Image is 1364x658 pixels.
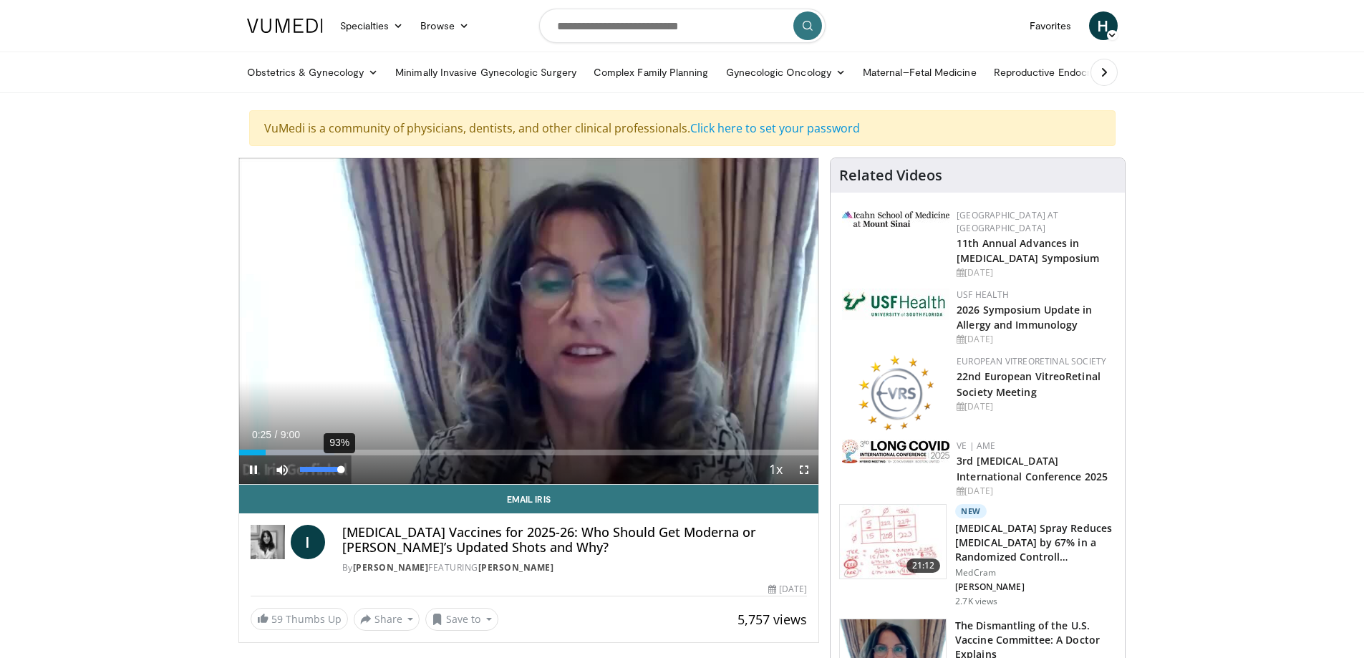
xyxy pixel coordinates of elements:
a: Email Iris [239,485,819,513]
a: Obstetrics & Gynecology [238,58,387,87]
h3: [MEDICAL_DATA] Spray Reduces [MEDICAL_DATA] by 67% in a Randomized Controll… [955,521,1116,564]
div: [DATE] [768,583,807,596]
a: VE | AME [957,440,995,452]
div: By FEATURING [342,561,808,574]
button: Pause [239,455,268,484]
button: Save to [425,608,498,631]
video-js: Video Player [239,158,819,485]
h4: Related Videos [839,167,942,184]
span: 9:00 [281,429,300,440]
a: [PERSON_NAME] [353,561,429,574]
a: Browse [412,11,478,40]
input: Search topics, interventions [539,9,826,43]
div: [DATE] [957,400,1113,413]
a: USF Health [957,289,1009,301]
h4: [MEDICAL_DATA] Vaccines for 2025-26: Who Should Get Moderna or [PERSON_NAME]’s Updated Shots and ... [342,525,808,556]
a: 3rd [MEDICAL_DATA] International Conference 2025 [957,454,1108,483]
a: Click here to set your password [690,120,860,136]
div: Volume Level [300,467,341,472]
span: 0:25 [252,429,271,440]
a: Gynecologic Oncology [717,58,854,87]
button: Playback Rate [761,455,790,484]
a: Minimally Invasive Gynecologic Surgery [387,58,585,87]
img: VuMedi Logo [247,19,323,33]
a: Specialties [332,11,412,40]
a: I [291,525,325,559]
span: 21:12 [906,558,941,573]
div: [DATE] [957,485,1113,498]
a: Favorites [1021,11,1080,40]
img: Dr. Iris Gorfinkel [251,525,285,559]
a: Complex Family Planning [585,58,717,87]
a: 59 Thumbs Up [251,608,348,630]
div: Progress Bar [239,450,819,455]
p: New [955,504,987,518]
a: Maternal–Fetal Medicine [854,58,985,87]
p: 2.7K views [955,596,997,607]
button: Fullscreen [790,455,818,484]
span: 5,757 views [737,611,807,628]
img: a2792a71-925c-4fc2-b8ef-8d1b21aec2f7.png.150x105_q85_autocrop_double_scale_upscale_version-0.2.jpg [842,440,949,463]
a: H [1089,11,1118,40]
a: Reproductive Endocrinology & [MEDICAL_DATA] [985,58,1225,87]
a: [PERSON_NAME] [478,561,554,574]
a: 22nd European VitreoRetinal Society Meeting [957,369,1101,398]
img: ee0f788f-b72d-444d-91fc-556bb330ec4c.png.150x105_q85_autocrop_double_scale_upscale_version-0.2.png [858,355,934,430]
div: [DATE] [957,333,1113,346]
a: European VitreoRetinal Society [957,355,1106,367]
span: 59 [271,612,283,626]
img: 500bc2c6-15b5-4613-8fa2-08603c32877b.150x105_q85_crop-smart_upscale.jpg [840,505,946,579]
a: 21:12 New [MEDICAL_DATA] Spray Reduces [MEDICAL_DATA] by 67% in a Randomized Controll… MedCram [P... [839,504,1116,607]
button: Mute [268,455,296,484]
div: [DATE] [957,266,1113,279]
span: / [275,429,278,440]
a: 2026 Symposium Update in Allergy and Immunology [957,303,1092,332]
img: 6ba8804a-8538-4002-95e7-a8f8012d4a11.png.150x105_q85_autocrop_double_scale_upscale_version-0.2.jpg [842,289,949,320]
button: Share [354,608,420,631]
div: VuMedi is a community of physicians, dentists, and other clinical professionals. [249,110,1116,146]
p: [PERSON_NAME] [955,581,1116,593]
a: 11th Annual Advances in [MEDICAL_DATA] Symposium [957,236,1099,265]
p: MedCram [955,567,1116,579]
img: 3aa743c9-7c3f-4fab-9978-1464b9dbe89c.png.150x105_q85_autocrop_double_scale_upscale_version-0.2.jpg [842,211,949,227]
a: [GEOGRAPHIC_DATA] at [GEOGRAPHIC_DATA] [957,209,1058,234]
